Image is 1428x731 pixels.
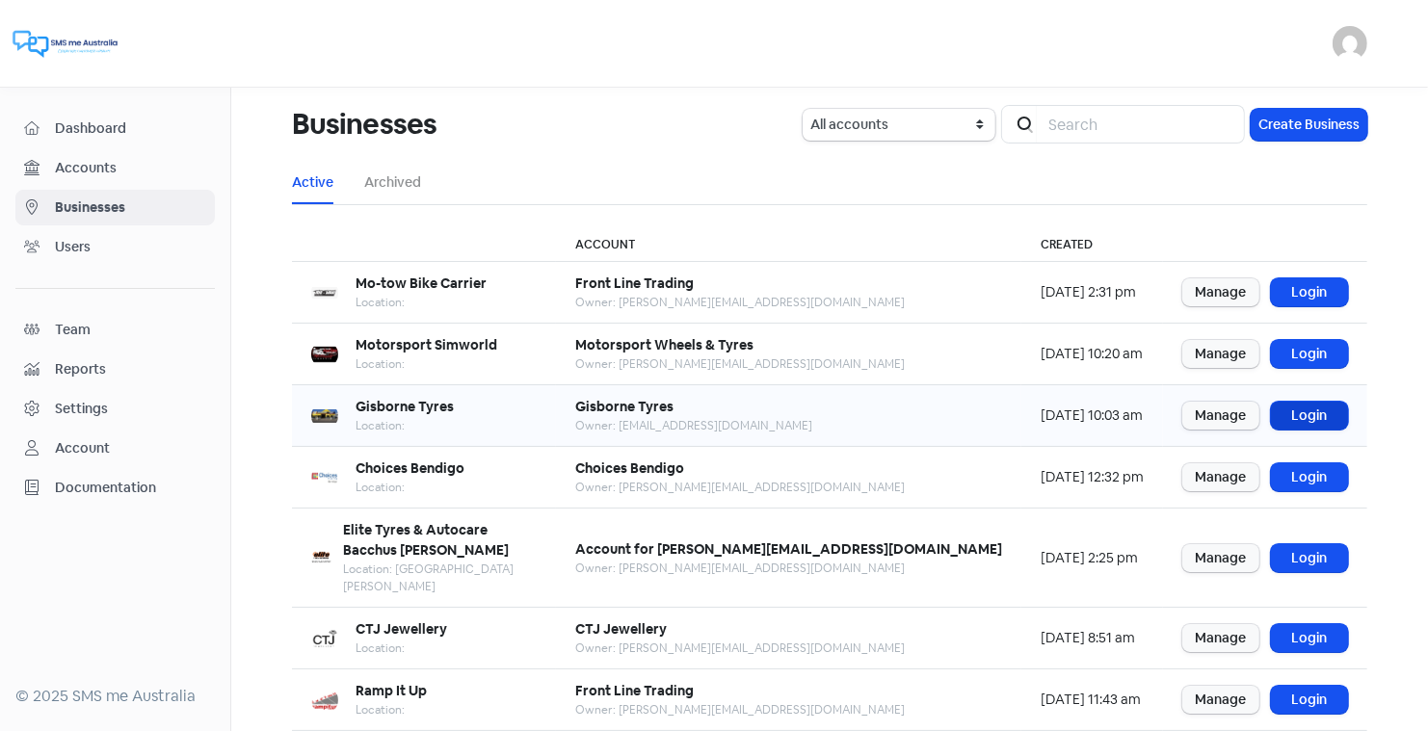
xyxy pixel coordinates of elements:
div: Owner: [PERSON_NAME][EMAIL_ADDRESS][DOMAIN_NAME] [575,640,905,657]
th: Created [1021,228,1163,262]
input: Search [1037,105,1245,144]
b: Ramp It Up [356,682,427,699]
span: Team [55,320,206,340]
a: Manage [1182,544,1259,572]
a: Archived [364,172,421,193]
div: Settings [55,399,108,419]
a: Businesses [15,190,215,225]
div: Location: [356,294,487,311]
a: Login [1271,624,1348,652]
div: Location: [356,417,454,434]
span: Documentation [55,478,206,498]
a: Manage [1182,278,1259,306]
div: Owner: [PERSON_NAME][EMAIL_ADDRESS][DOMAIN_NAME] [575,479,905,496]
div: [DATE] 8:51 am [1041,628,1144,648]
b: Motorsport Wheels & Tyres [575,336,754,353]
a: Manage [1182,340,1259,368]
div: Account [55,438,110,458]
div: [DATE] 10:20 am [1041,344,1144,364]
th: Account [556,228,1021,262]
a: Documentation [15,470,215,506]
img: 7be11b49-75b7-437a-b653-4ef32f684f53-250x250.png [311,625,338,652]
a: Settings [15,391,215,427]
a: Login [1271,278,1348,306]
span: Users [55,237,206,257]
div: Owner: [PERSON_NAME][EMAIL_ADDRESS][DOMAIN_NAME] [575,355,905,373]
b: Front Line Trading [575,682,694,699]
img: 63d568eb-2aa7-4a3e-ac80-3fa331f9deb7-250x250.png [311,403,338,430]
b: Elite Tyres & Autocare Bacchus [PERSON_NAME] [343,521,509,559]
div: [DATE] 12:32 pm [1041,467,1144,487]
div: Owner: [PERSON_NAME][EMAIL_ADDRESS][DOMAIN_NAME] [575,560,1002,577]
button: Create Business [1251,109,1367,141]
div: Location: [356,355,497,373]
h1: Businesses [292,93,436,155]
a: Account [15,431,215,466]
b: Account for [PERSON_NAME][EMAIL_ADDRESS][DOMAIN_NAME] [575,540,1002,558]
div: Owner: [PERSON_NAME][EMAIL_ADDRESS][DOMAIN_NAME] [575,701,905,718]
a: Login [1271,544,1348,572]
a: Login [1271,402,1348,430]
a: Active [292,172,333,193]
span: Businesses [55,197,206,218]
a: Accounts [15,150,215,186]
img: 35f4c1ad-4f2e-48ad-ab30-5155fdf70f3d-250x250.png [311,687,338,714]
div: [DATE] 10:03 am [1041,405,1144,426]
a: Manage [1182,402,1259,430]
div: Owner: [PERSON_NAME][EMAIL_ADDRESS][DOMAIN_NAME] [575,294,905,311]
div: © 2025 SMS me Australia [15,685,215,708]
b: CTJ Jewellery [356,620,447,638]
span: Accounts [55,158,206,178]
a: Users [15,229,215,265]
div: [DATE] 2:31 pm [1041,282,1144,302]
span: Dashboard [55,118,206,139]
div: [DATE] 2:25 pm [1041,548,1144,568]
div: Location: [356,701,427,718]
a: Manage [1182,686,1259,714]
img: f04f9500-df2d-4bc6-9216-70fe99c8ada6-250x250.png [311,341,338,368]
div: Owner: [EMAIL_ADDRESS][DOMAIN_NAME] [575,417,812,434]
div: Location: [356,640,447,657]
img: 0e827074-2277-4e51-9f29-4863781f49ff-250x250.png [311,464,338,491]
div: [DATE] 11:43 am [1041,690,1144,710]
a: Login [1271,463,1348,491]
b: Mo-tow Bike Carrier [356,274,487,292]
img: User [1333,26,1367,61]
b: Gisborne Tyres [356,398,454,415]
div: Location: [GEOGRAPHIC_DATA][PERSON_NAME] [343,561,537,595]
a: Manage [1182,624,1259,652]
a: Login [1271,686,1348,714]
a: Manage [1182,463,1259,491]
b: Choices Bendigo [575,459,684,477]
b: Choices Bendigo [356,459,464,477]
a: Team [15,312,215,348]
span: Reports [55,359,206,379]
img: fe3a614c-30e4-438f-9f59-e4c543db84eb-250x250.png [311,279,338,306]
a: Reports [15,352,215,387]
b: Gisborne Tyres [575,398,674,415]
b: Motorsport Simworld [356,336,497,353]
img: 66d538de-5a83-4c3b-bc95-2d621ac501ae-250x250.png [311,544,331,571]
div: Location: [356,479,464,496]
a: Login [1271,340,1348,368]
a: Dashboard [15,111,215,146]
b: Front Line Trading [575,274,694,292]
b: CTJ Jewellery [575,620,667,638]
